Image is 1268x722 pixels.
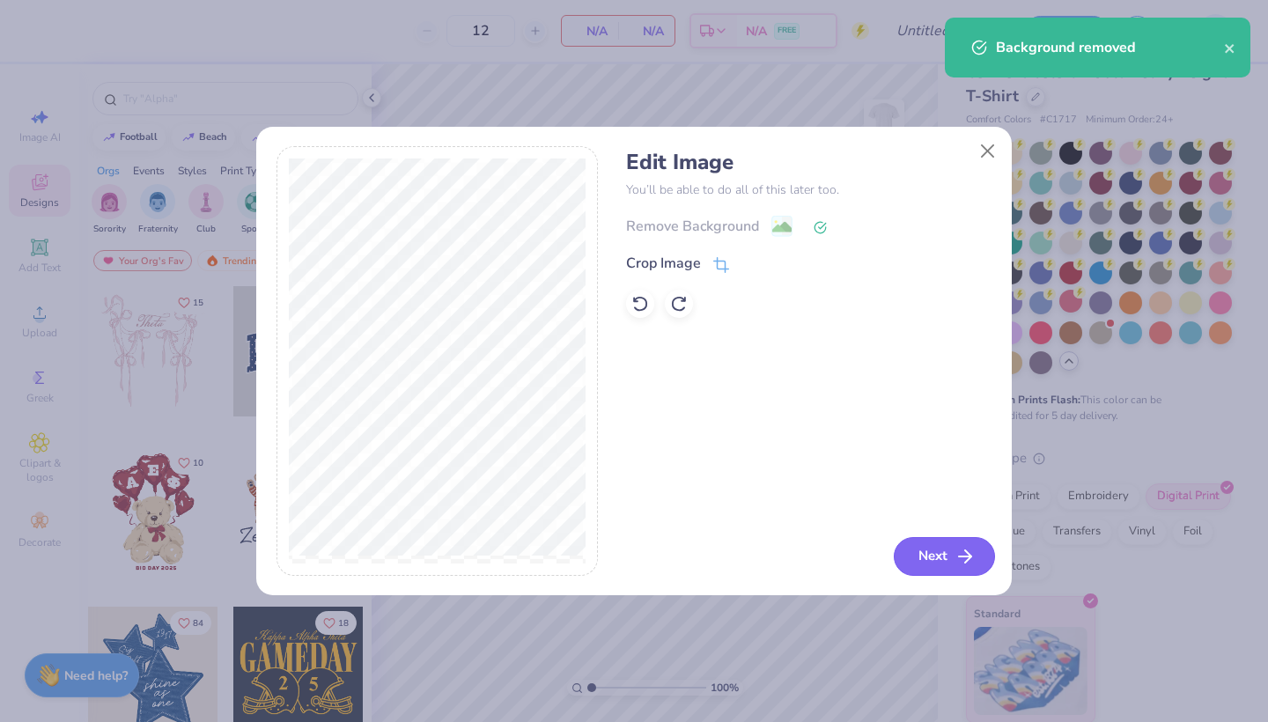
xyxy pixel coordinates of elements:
p: You’ll be able to do all of this later too. [626,180,992,199]
button: close [1224,37,1236,58]
button: Close [971,134,1005,167]
div: Crop Image [626,253,701,274]
div: Background removed [996,37,1224,58]
button: Next [894,537,995,576]
h4: Edit Image [626,150,992,175]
